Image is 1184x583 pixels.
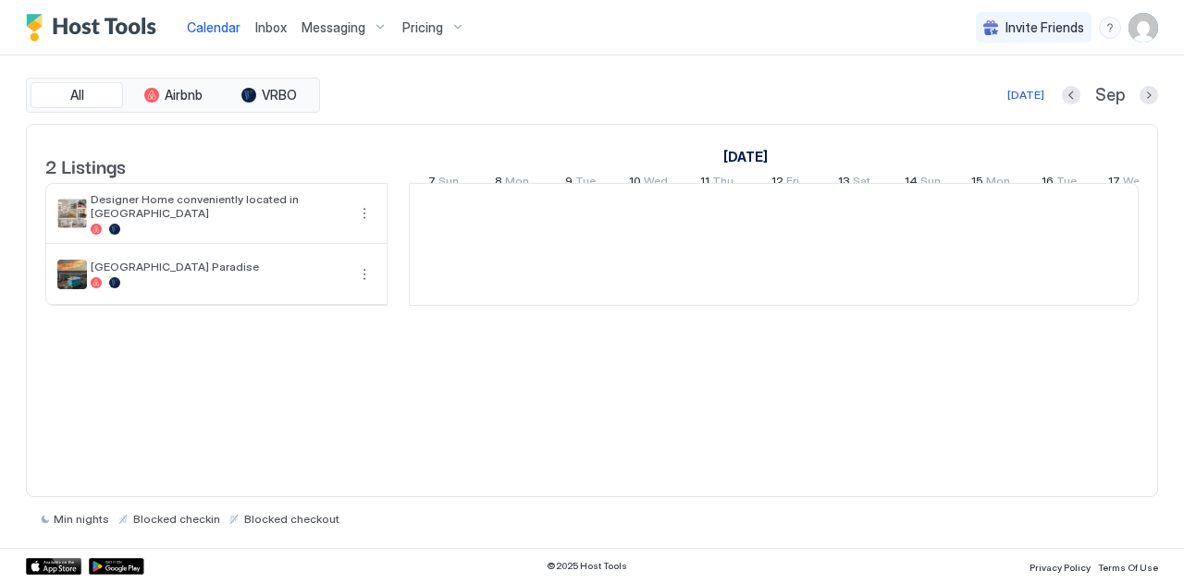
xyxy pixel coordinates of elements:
[696,170,738,197] a: September 11, 2025
[54,512,109,526] span: Min nights
[244,512,339,526] span: Blocked checkout
[1123,174,1147,193] span: Wed
[1140,86,1158,104] button: Next month
[438,174,459,193] span: Sun
[353,263,376,285] div: menu
[187,18,240,37] a: Calendar
[1030,556,1091,576] a: Privacy Policy
[1037,170,1081,197] a: September 16, 2025
[127,82,219,108] button: Airbnb
[986,174,1010,193] span: Mon
[561,170,600,197] a: September 9, 2025
[920,174,941,193] span: Sun
[1007,87,1044,103] div: [DATE]
[1108,174,1120,193] span: 17
[57,199,87,228] div: listing image
[353,202,376,225] button: More options
[905,174,918,193] span: 14
[495,174,502,193] span: 8
[402,19,443,36] span: Pricing
[853,174,870,193] span: Sat
[1005,84,1047,106] button: [DATE]
[1098,562,1158,573] span: Terms Of Use
[490,170,534,197] a: September 8, 2025
[771,174,783,193] span: 12
[165,87,203,103] span: Airbnb
[644,174,668,193] span: Wed
[1042,174,1054,193] span: 16
[26,78,320,113] div: tab-group
[26,14,165,42] a: Host Tools Logo
[1128,13,1158,43] div: User profile
[1104,170,1152,197] a: September 17, 2025
[767,170,804,197] a: September 12, 2025
[26,558,81,575] a: App Store
[967,170,1015,197] a: September 15, 2025
[424,170,463,197] a: September 7, 2025
[629,174,641,193] span: 10
[1062,86,1080,104] button: Previous month
[1098,556,1158,576] a: Terms Of Use
[719,143,772,170] a: September 7, 2025
[1005,19,1084,36] span: Invite Friends
[31,82,123,108] button: All
[712,174,734,193] span: Thu
[91,192,346,220] span: Designer Home conveniently located in [GEOGRAPHIC_DATA]
[255,19,287,35] span: Inbox
[624,170,672,197] a: September 10, 2025
[255,18,287,37] a: Inbox
[1056,174,1077,193] span: Tue
[505,174,529,193] span: Mon
[223,82,315,108] button: VRBO
[971,174,983,193] span: 15
[133,512,220,526] span: Blocked checkin
[70,87,84,103] span: All
[900,170,945,197] a: September 14, 2025
[91,260,346,273] span: [GEOGRAPHIC_DATA] Paradise
[565,174,573,193] span: 9
[833,170,875,197] a: September 13, 2025
[89,558,144,575] a: Google Play Store
[187,19,240,35] span: Calendar
[57,260,87,289] div: listing image
[428,174,436,193] span: 7
[700,174,709,193] span: 11
[786,174,799,193] span: Fri
[838,174,850,193] span: 13
[353,202,376,225] div: menu
[1030,562,1091,573] span: Privacy Policy
[45,152,126,179] span: 2 Listings
[1095,85,1125,106] span: Sep
[262,87,297,103] span: VRBO
[353,263,376,285] button: More options
[302,19,365,36] span: Messaging
[1099,17,1121,39] div: menu
[547,560,627,572] span: © 2025 Host Tools
[575,174,596,193] span: Tue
